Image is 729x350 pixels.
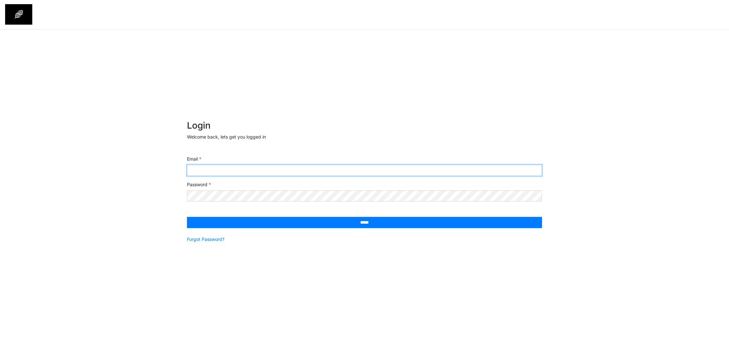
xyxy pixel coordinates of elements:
[187,120,542,131] h2: Login
[187,133,542,140] p: Welcome back, lets get you logged in
[187,155,201,162] label: Email
[187,236,224,243] a: Forgot Password?
[187,181,211,188] label: Password
[5,4,32,25] img: spp logo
